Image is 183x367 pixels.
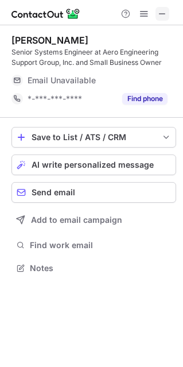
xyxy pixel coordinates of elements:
[11,47,176,68] div: Senior Systems Engineer at Aero Engineering Support Group, Inc. and Small Business Owner
[30,263,172,273] span: Notes
[32,188,75,197] span: Send email
[11,237,176,253] button: Find work email
[32,133,156,142] div: Save to List / ATS / CRM
[30,240,172,250] span: Find work email
[28,75,96,86] span: Email Unavailable
[11,210,176,230] button: Add to email campaign
[31,215,122,225] span: Add to email campaign
[32,160,154,169] span: AI write personalized message
[11,127,176,148] button: save-profile-one-click
[11,260,176,276] button: Notes
[122,93,168,105] button: Reveal Button
[11,154,176,175] button: AI write personalized message
[11,34,88,46] div: [PERSON_NAME]
[11,7,80,21] img: ContactOut v5.3.10
[11,182,176,203] button: Send email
